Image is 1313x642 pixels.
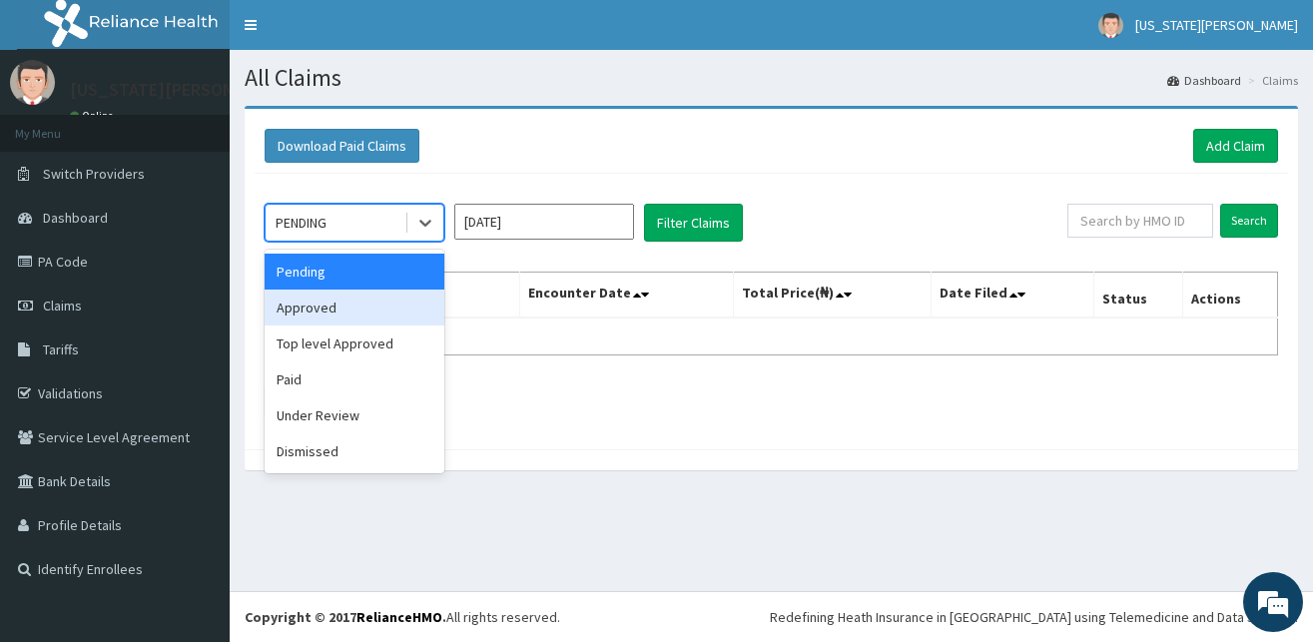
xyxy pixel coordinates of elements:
[245,608,446,626] strong: Copyright © 2017 .
[1193,129,1278,163] a: Add Claim
[43,165,145,183] span: Switch Providers
[356,608,442,626] a: RelianceHMO
[1167,72,1241,89] a: Dashboard
[1094,273,1182,319] th: Status
[644,204,743,242] button: Filter Claims
[1243,72,1298,89] li: Claims
[454,204,634,240] input: Select Month and Year
[1182,273,1277,319] th: Actions
[265,129,419,163] button: Download Paid Claims
[931,273,1094,319] th: Date Filed
[770,607,1298,627] div: Redefining Heath Insurance in [GEOGRAPHIC_DATA] using Telemedicine and Data Science!
[230,591,1313,642] footer: All rights reserved.
[265,433,444,469] div: Dismissed
[43,340,79,358] span: Tariffs
[265,290,444,325] div: Approved
[265,325,444,361] div: Top level Approved
[43,209,108,227] span: Dashboard
[265,397,444,433] div: Under Review
[1067,204,1213,238] input: Search by HMO ID
[70,81,296,99] p: [US_STATE][PERSON_NAME]
[733,273,931,319] th: Total Price(₦)
[1098,13,1123,38] img: User Image
[276,213,327,233] div: PENDING
[265,254,444,290] div: Pending
[43,297,82,315] span: Claims
[245,65,1298,91] h1: All Claims
[265,361,444,397] div: Paid
[520,273,733,319] th: Encounter Date
[70,109,118,123] a: Online
[1135,16,1298,34] span: [US_STATE][PERSON_NAME]
[10,60,55,105] img: User Image
[1220,204,1278,238] input: Search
